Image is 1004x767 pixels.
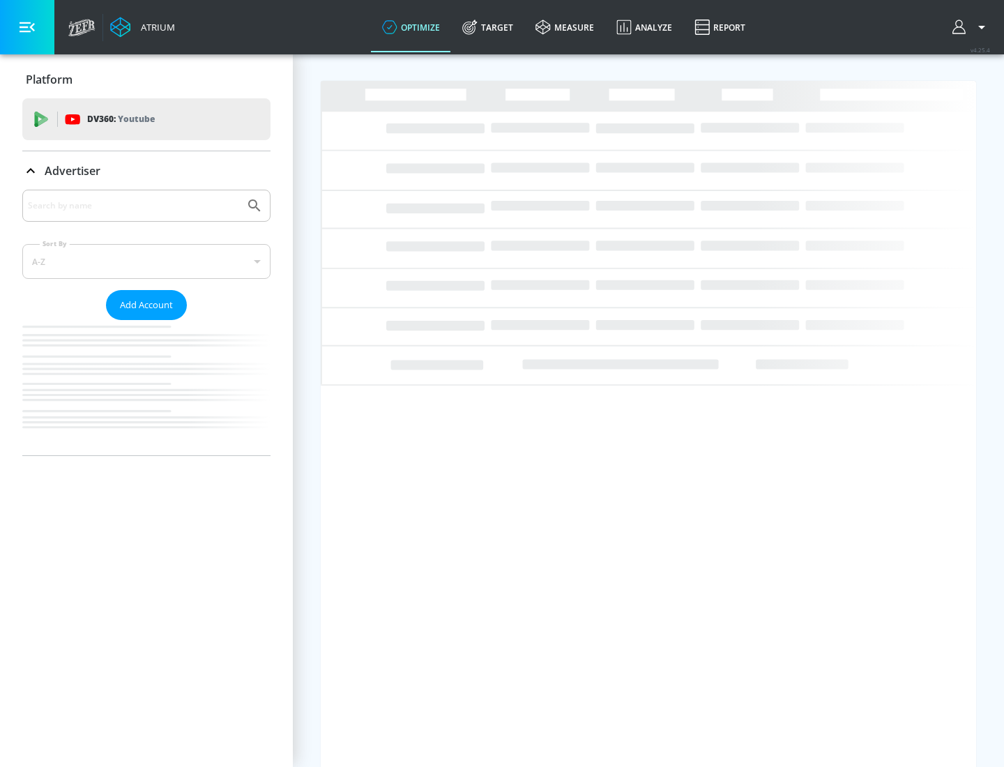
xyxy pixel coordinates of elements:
[451,2,524,52] a: Target
[22,320,271,455] nav: list of Advertiser
[22,190,271,455] div: Advertiser
[22,60,271,99] div: Platform
[371,2,451,52] a: optimize
[683,2,756,52] a: Report
[106,290,187,320] button: Add Account
[22,98,271,140] div: DV360: Youtube
[135,21,175,33] div: Atrium
[120,297,173,313] span: Add Account
[118,112,155,126] p: Youtube
[28,197,239,215] input: Search by name
[605,2,683,52] a: Analyze
[110,17,175,38] a: Atrium
[22,151,271,190] div: Advertiser
[40,239,70,248] label: Sort By
[971,46,990,54] span: v 4.25.4
[26,72,73,87] p: Platform
[87,112,155,127] p: DV360:
[524,2,605,52] a: measure
[45,163,100,179] p: Advertiser
[22,244,271,279] div: A-Z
